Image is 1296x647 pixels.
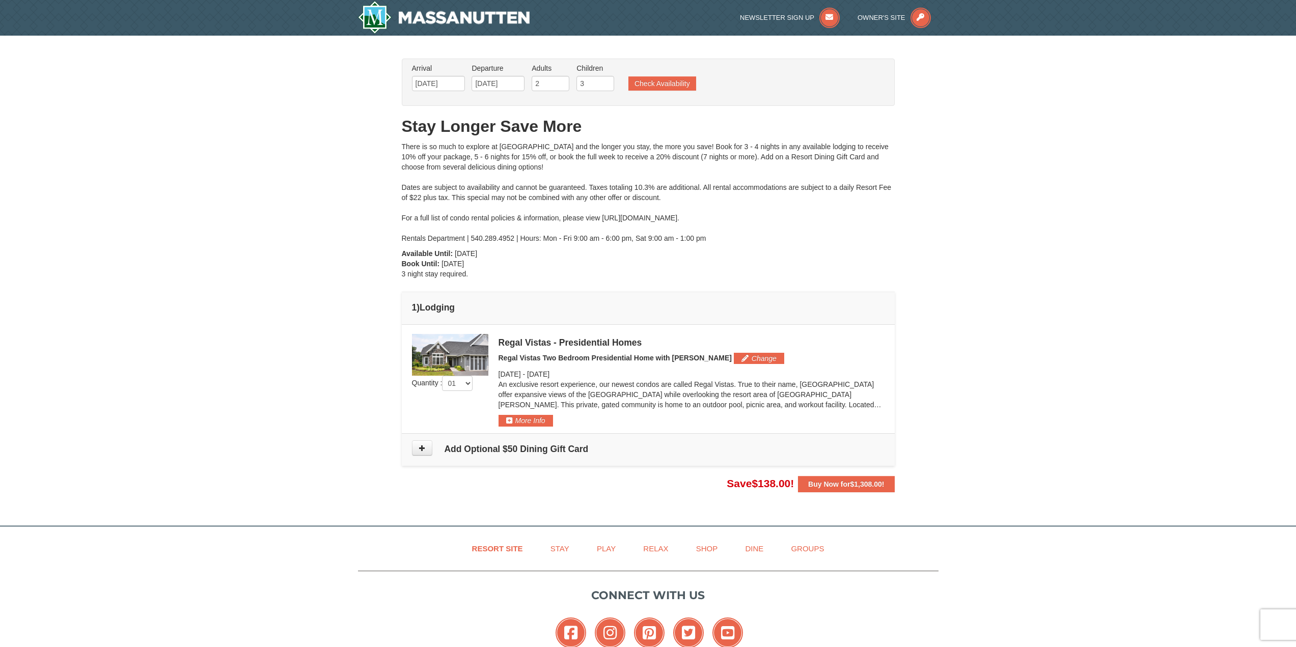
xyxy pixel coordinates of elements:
span: Quantity : [412,379,473,387]
h4: 1 Lodging [412,302,885,313]
a: Groups [778,537,837,560]
span: - [522,370,525,378]
span: $138.00 [752,477,790,489]
div: Regal Vistas - Presidential Homes [499,337,885,348]
span: [DATE] [499,370,521,378]
span: [DATE] [442,260,464,268]
a: Massanutten Resort [358,1,530,34]
a: Stay [538,537,582,560]
span: [DATE] [455,249,477,258]
label: Departure [472,63,525,73]
a: Relax [630,537,681,560]
a: Newsletter Sign Up [740,14,840,21]
strong: Buy Now for ! [808,480,884,488]
a: Owner's Site [858,14,931,21]
a: Shop [683,537,731,560]
button: Buy Now for$1,308.00! [798,476,894,492]
span: $1,308.00 [850,480,882,488]
button: Check Availability [628,76,696,91]
a: Play [584,537,628,560]
img: Massanutten Resort Logo [358,1,530,34]
span: Owner's Site [858,14,905,21]
span: Newsletter Sign Up [740,14,814,21]
label: Children [576,63,614,73]
label: Adults [532,63,569,73]
div: There is so much to explore at [GEOGRAPHIC_DATA] and the longer you stay, the more you save! Book... [402,142,895,243]
p: Connect with us [358,587,939,604]
span: [DATE] [527,370,549,378]
label: Arrival [412,63,465,73]
span: Regal Vistas Two Bedroom Presidential Home with [PERSON_NAME] [499,354,732,362]
h4: Add Optional $50 Dining Gift Card [412,444,885,454]
h1: Stay Longer Save More [402,116,895,136]
strong: Available Until: [402,249,453,258]
img: 19218991-1-902409a9.jpg [412,334,488,376]
a: Dine [732,537,776,560]
span: ) [417,302,420,313]
span: 3 night stay required. [402,270,468,278]
button: Change [734,353,784,364]
a: Resort Site [459,537,536,560]
p: An exclusive resort experience, our newest condos are called Regal Vistas. True to their name, [G... [499,379,885,410]
strong: Book Until: [402,260,440,268]
span: Save ! [727,477,794,489]
button: More Info [499,415,553,426]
